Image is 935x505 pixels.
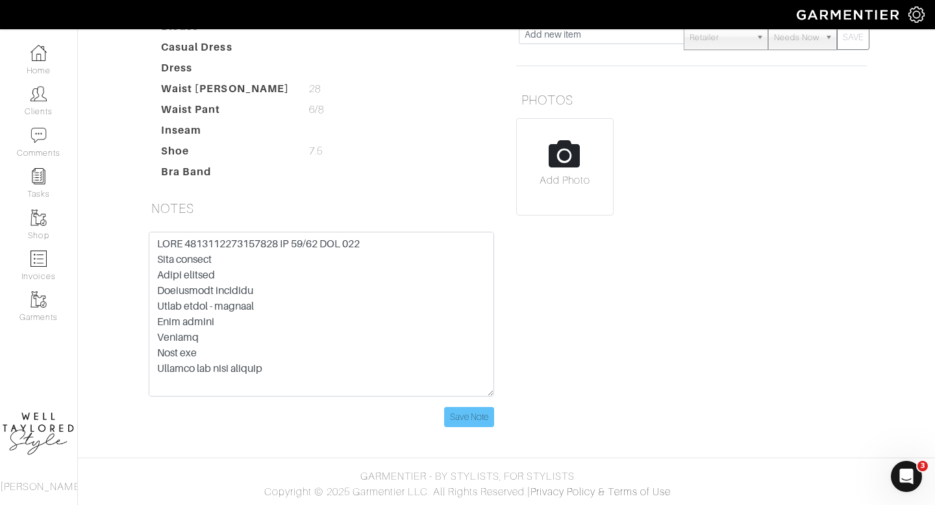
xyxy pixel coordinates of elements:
[31,127,47,143] img: comment-icon-a0a6a9ef722e966f86d9cbdc48e553b5cf19dbc54f86b18d962a5391bc8f6eb6.png
[151,19,299,40] dt: Blouse
[151,40,299,60] dt: Casual Dress
[31,45,47,61] img: dashboard-icon-dbcd8f5a0b271acd01030246c82b418ddd0df26cd7fceb0bd07c9910d44c42f6.png
[519,24,684,44] input: Add new item
[31,251,47,267] img: orders-icon-0abe47150d42831381b5fb84f609e132dff9fe21cb692f30cb5eec754e2cba89.png
[309,81,321,97] span: 28
[31,168,47,184] img: reminder-icon-8004d30b9f0a5d33ae49ab947aed9ed385cf756f9e5892f1edd6e32f2345188e.png
[151,143,299,164] dt: Shoe
[151,123,299,143] dt: Inseam
[516,87,867,113] h5: PHOTOS
[690,25,751,51] span: Retailer
[31,210,47,226] img: garments-icon-b7da505a4dc4fd61783c78ac3ca0ef83fa9d6f193b1c9dc38574b1d14d53ca28.png
[146,195,497,221] h5: NOTES
[151,81,299,102] dt: Waist [PERSON_NAME]
[891,461,922,492] iframe: Intercom live chat
[151,102,299,123] dt: Waist Pant
[530,486,671,498] a: Privacy Policy & Terms of Use
[151,164,299,185] dt: Bra Band
[908,6,925,23] img: gear-icon-white-bd11855cb880d31180b6d7d6211b90ccbf57a29d726f0c71d8c61bd08dd39cc2.png
[774,25,819,51] span: Needs Now
[790,3,908,26] img: garmentier-logo-header-white-b43fb05a5012e4ada735d5af1a66efaba907eab6374d6393d1fbf88cb4ef424d.png
[309,143,323,159] span: 7.5
[31,86,47,102] img: clients-icon-6bae9207a08558b7cb47a8932f037763ab4055f8c8b6bfacd5dc20c3e0201464.png
[917,461,928,471] span: 3
[151,60,299,81] dt: Dress
[837,24,869,50] button: SAVE
[264,486,527,498] span: Copyright © 2025 Garmentier LLC. All Rights Reserved.
[309,102,324,117] span: 6/8
[149,232,494,397] textarea: LORE 3548900852257199 IP 54/89 DOL 304 Si ametco adipisci elits: Doeiu Temp Incid utlabo etdo mag...
[31,291,47,308] img: garments-icon-b7da505a4dc4fd61783c78ac3ca0ef83fa9d6f193b1c9dc38574b1d14d53ca28.png
[444,407,494,427] input: Save Note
